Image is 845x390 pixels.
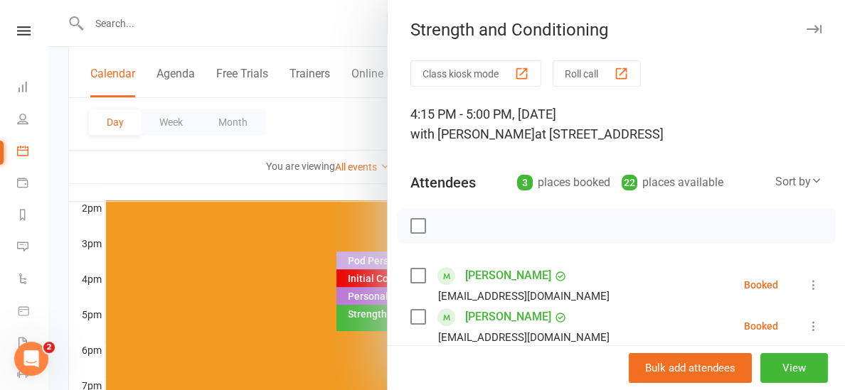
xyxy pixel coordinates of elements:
[410,60,541,87] button: Class kiosk mode
[17,136,49,168] a: Calendar
[43,342,55,353] span: 2
[17,72,49,104] a: Dashboard
[410,173,476,193] div: Attendees
[629,353,752,383] button: Bulk add attendees
[517,175,533,190] div: 3
[622,173,723,193] div: places available
[388,20,845,40] div: Strength and Conditioning
[17,168,49,200] a: Payments
[410,104,822,144] div: 4:15 PM - 5:00 PM, [DATE]
[14,342,48,376] iframe: Intercom live chat
[760,353,828,383] button: View
[465,305,551,328] a: [PERSON_NAME]
[410,126,535,141] span: with [PERSON_NAME]
[17,296,49,328] a: Product Sales
[622,175,637,190] div: 22
[553,60,641,87] button: Roll call
[17,200,49,232] a: Reports
[438,287,610,305] div: [EMAIL_ADDRESS][DOMAIN_NAME]
[775,173,822,191] div: Sort by
[517,173,610,193] div: places booked
[17,104,49,136] a: People
[744,280,778,290] div: Booked
[535,126,664,141] span: at [STREET_ADDRESS]
[465,264,551,287] a: [PERSON_NAME]
[438,328,610,347] div: [EMAIL_ADDRESS][DOMAIN_NAME]
[744,321,778,331] div: Booked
